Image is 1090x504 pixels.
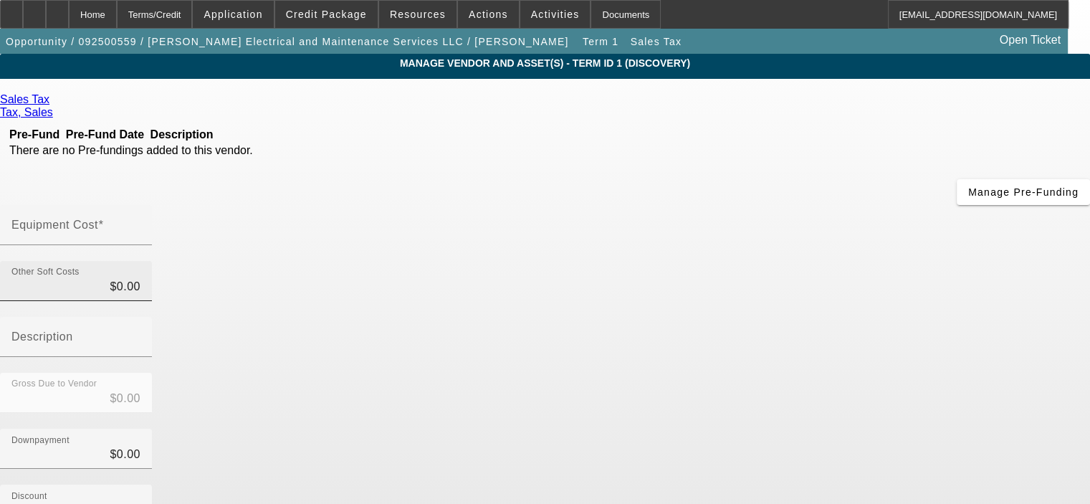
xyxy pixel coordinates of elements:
[11,435,70,444] mat-label: Downpayment
[286,9,367,20] span: Credit Package
[578,29,623,54] button: Term 1
[390,9,446,20] span: Resources
[531,9,580,20] span: Activities
[11,267,80,277] mat-label: Other Soft Costs
[458,1,519,28] button: Actions
[968,186,1079,198] span: Manage Pre-Funding
[469,9,508,20] span: Actions
[379,1,456,28] button: Resources
[62,128,148,142] th: Pre-Fund Date
[275,1,378,28] button: Credit Package
[150,128,357,142] th: Description
[631,36,682,47] span: Sales Tax
[11,379,97,389] mat-label: Gross Due to Vendor
[11,57,1079,69] span: MANAGE VENDOR AND ASSET(S) - Term ID 1 (Discovery)
[9,128,60,142] th: Pre-Fund
[583,36,618,47] span: Term 1
[520,1,591,28] button: Activities
[957,179,1090,205] button: Manage Pre-Funding
[193,1,273,28] button: Application
[627,29,686,54] button: Sales Tax
[11,491,47,500] mat-label: Discount
[11,331,73,343] mat-label: Description
[6,36,569,47] span: Opportunity / 092500559 / [PERSON_NAME] Electrical and Maintenance Services LLC / [PERSON_NAME]
[204,9,262,20] span: Application
[11,219,98,231] mat-label: Equipment Cost
[9,143,356,158] td: There are no Pre-fundings added to this vendor.
[994,28,1066,52] a: Open Ticket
